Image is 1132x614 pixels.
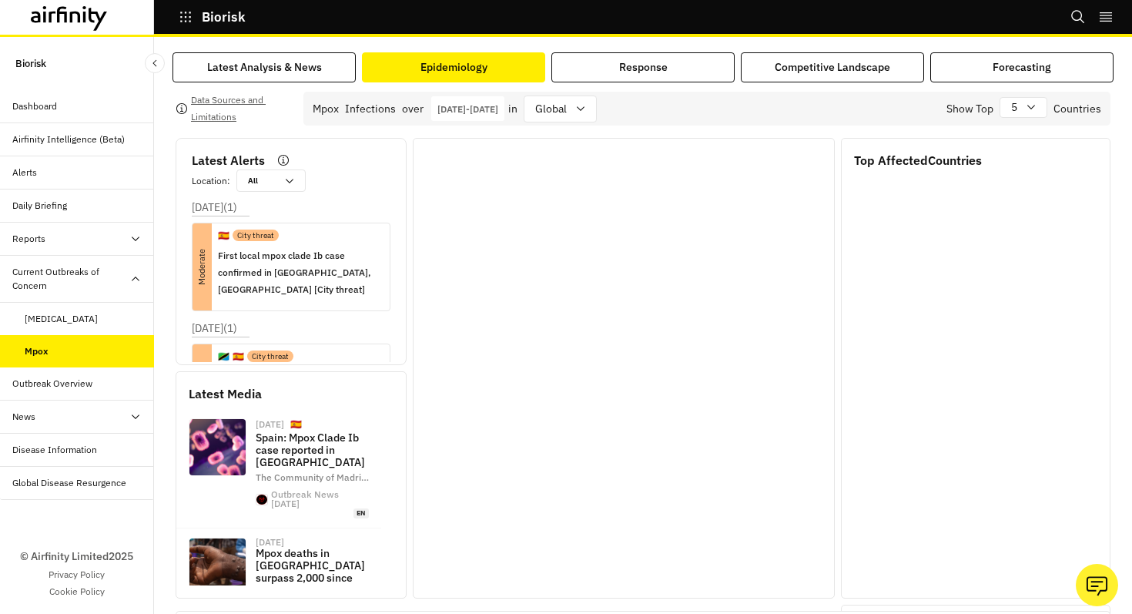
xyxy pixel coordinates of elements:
[176,96,291,121] button: Data Sources and Limitations
[256,431,369,468] p: Spain: Mpox Clade Ib case reported in [GEOGRAPHIC_DATA]
[218,247,377,298] p: First local mpox clade Ib case confirmed in [GEOGRAPHIC_DATA], [GEOGRAPHIC_DATA] [City threat]
[218,229,229,243] p: 🇪🇸
[179,4,246,30] button: Biorisk
[775,59,890,75] div: Competitive Landscape
[20,549,133,565] p: © Airfinity Limited 2025
[25,344,49,358] div: Mpox
[345,101,396,117] p: Infections
[353,508,369,518] span: en
[402,101,424,117] p: over
[189,539,246,595] img: Mpox.jpg
[176,409,381,528] a: [DATE]🇪🇸Spain: Mpox Clade Ib case reported in [GEOGRAPHIC_DATA]The Community of Madri…Outbreak Ne...
[12,133,125,146] div: Airfinity Intelligence (Beta)
[1076,564,1118,606] button: Ask our analysts
[189,419,246,475] img: photo-1706647154159-a7f72bf84ec4
[145,53,165,73] button: Close Sidebar
[12,232,45,246] div: Reports
[12,166,37,180] div: Alerts
[192,174,230,188] p: Location :
[1053,101,1101,117] p: Countries
[192,200,237,216] p: [DATE] ( 1 )
[49,568,105,582] a: Privacy Policy
[49,585,105,599] a: Cookie Policy
[1011,99,1017,116] p: 5
[237,230,274,241] p: City threat
[207,59,322,75] div: Latest Analysis & News
[233,350,244,364] p: 🇪🇸
[256,538,284,547] div: [DATE]
[25,312,98,326] div: [MEDICAL_DATA]
[256,471,369,483] span: The Community of Madri …
[189,384,394,403] p: Latest Media
[271,490,369,508] div: Outbreak News [DATE]
[192,151,265,169] p: Latest Alerts
[252,351,289,362] p: City threat
[12,443,97,457] div: Disease Information
[619,59,668,75] div: Response
[420,59,487,75] div: Epidemiology
[159,257,246,277] p: Moderate
[12,377,92,391] div: Outbreak Overview
[993,59,1051,75] div: Forecasting
[192,320,237,337] p: [DATE] ( 1 )
[437,103,498,115] p: [DATE] - [DATE]
[431,96,504,121] button: Interact with the calendar and add the check-in date for your trip.
[256,547,369,596] p: Mpox deaths in [GEOGRAPHIC_DATA] surpass 2,000 since [DATE]
[12,410,35,424] div: News
[12,199,67,213] div: Daily Briefing
[12,99,57,113] div: Dashboard
[12,265,129,293] div: Current Outbreaks of Concern
[15,49,46,78] p: Biorisk
[256,420,284,429] div: [DATE]
[508,101,517,117] p: in
[313,101,339,117] div: Mpox
[218,350,229,364] p: 🇹🇿
[191,92,291,126] p: Data Sources and Limitations
[946,101,993,117] p: Show Top
[854,151,1097,169] p: Top Affected Countries
[12,476,126,490] div: Global Disease Resurgence
[290,418,302,431] p: 🇪🇸
[1070,4,1086,30] button: Search
[256,495,267,505] img: https%3A%2F%2Fsubstack-post-media.s3.amazonaws.com%2Fpublic%2Fimages%2F37c14a42-f118-4411-b204-2d...
[202,10,246,24] p: Biorisk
